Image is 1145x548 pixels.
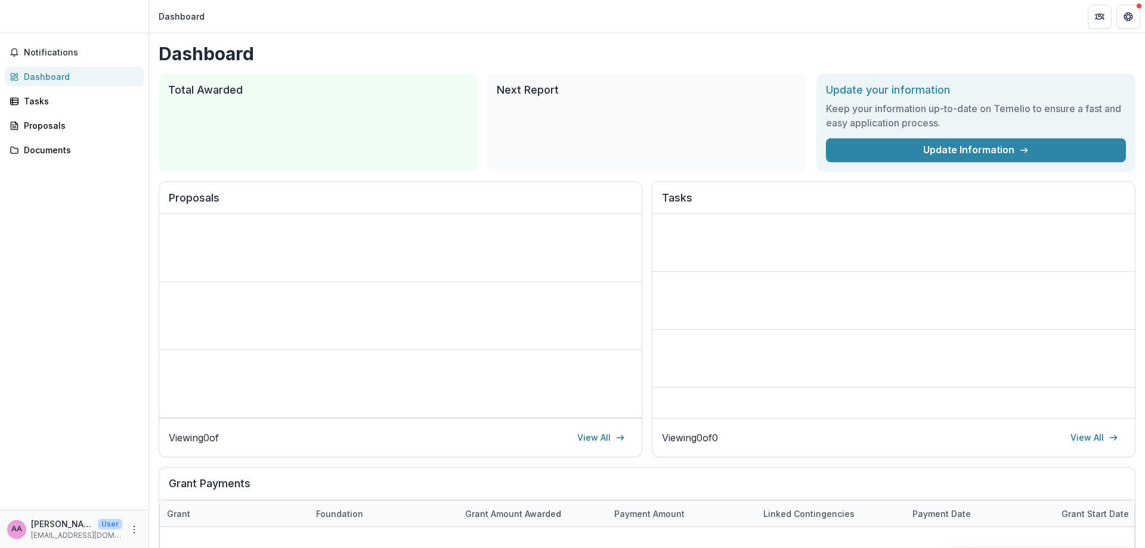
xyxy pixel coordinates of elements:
div: Proposals [24,119,134,132]
h2: Grant Payments [169,477,1125,500]
p: User [98,519,122,530]
p: Viewing 0 of 0 [662,431,718,445]
h2: Proposals [169,191,632,214]
h1: Dashboard [159,43,1135,64]
a: View All [570,428,632,447]
a: Proposals [5,116,144,135]
div: Dashboard [159,10,205,23]
a: Documents [5,140,144,160]
p: [PERSON_NAME] [31,518,93,530]
a: Tasks [5,91,144,111]
h2: Next Report [497,83,797,97]
h2: Tasks [662,191,1125,214]
nav: breadcrumb [154,8,209,25]
button: Partners [1088,5,1112,29]
a: Dashboard [5,67,144,86]
h2: Update your information [826,83,1126,97]
div: Annie Axe [11,525,22,533]
div: Dashboard [24,70,134,83]
button: Get Help [1116,5,1140,29]
button: Notifications [5,43,144,62]
div: Documents [24,144,134,156]
a: View All [1063,428,1125,447]
div: Tasks [24,95,134,107]
h3: Keep your information up-to-date on Temelio to ensure a fast and easy application process. [826,101,1126,130]
span: Notifications [24,48,139,58]
a: Update Information [826,138,1126,162]
p: [EMAIL_ADDRESS][DOMAIN_NAME] [31,530,122,541]
button: More [127,522,141,537]
h2: Total Awarded [168,83,468,97]
p: Viewing 0 of [169,431,219,445]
